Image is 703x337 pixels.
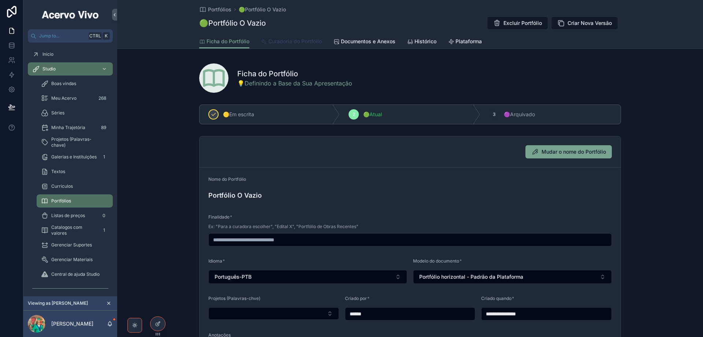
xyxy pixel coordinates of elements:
[41,9,100,21] img: App logo
[51,320,93,327] p: [PERSON_NAME]
[37,253,113,266] a: Gerenciar Materiais
[37,92,113,105] a: Meu Acervo268
[455,38,482,45] span: Plataforma
[448,35,482,50] a: Plataforma
[103,33,109,39] span: K
[37,106,113,120] a: Séries
[199,35,249,49] a: Ficha do Portfólio
[237,79,352,88] a: 💡Definindo a Base da Sua Apresentação
[37,121,113,134] a: Minha Trajetória89
[208,224,358,230] span: Ex: "Para a curadora escolher", "Edital X", "Portfólio de Obras Recentes"
[99,123,108,132] div: 89
[37,224,113,237] a: Catalogos com valores1
[487,17,548,30] button: Excluir Portfólio
[413,258,459,264] span: Modelo do documento
[100,153,108,161] div: 1
[37,165,113,178] a: Textos
[363,111,382,118] span: 🟢Atual
[215,273,252,281] span: Português-PTB
[28,29,113,43] button: Jump to...CtrlK
[51,242,92,248] span: Gerenciar Suportes
[39,33,86,39] span: Jump to...
[199,18,266,28] h1: 🟢Portfólio O Vazio
[51,110,64,116] span: Séries
[28,48,113,61] a: Início
[208,258,222,264] span: Idioma
[51,169,65,175] span: Textos
[208,296,260,301] span: Projetos (Palavras-chve)
[51,198,71,204] span: Portfólios
[568,19,612,27] span: Criar Nova Versão
[208,6,231,13] span: Portfólios
[37,180,113,193] a: Curriculos
[481,296,512,301] span: Criado quando
[37,136,113,149] a: Projetos (Palavras-chave)
[413,270,612,284] button: Select Button
[345,296,367,301] span: Criado por
[208,270,407,284] button: Select Button
[51,271,100,277] span: Central de ajuda Studio
[37,268,113,281] a: Central de ajuda Studio
[37,150,113,164] a: Galerias e Instituições1
[542,148,606,155] span: Mudar o nome do Portfólio
[51,154,97,160] span: Galerias e Instituições
[493,111,495,117] span: 3
[28,300,88,306] span: Viewing as [PERSON_NAME]
[42,66,56,72] span: Studio
[268,38,322,45] span: Curadoria do Portfólio
[51,183,73,189] span: Curriculos
[96,94,108,103] div: 268
[51,257,93,263] span: Gerenciar Materiais
[207,38,249,45] span: Ficha do Portfólio
[100,211,108,220] div: 0
[42,51,53,57] span: Início
[51,136,105,148] span: Projetos (Palavras-chave)
[23,43,117,296] div: scrollable content
[89,32,102,40] span: Ctrl
[208,190,612,200] h4: Portfólio O Vazio
[51,213,85,219] span: Listas de preços
[341,38,395,45] span: Documentos e Anexos
[37,238,113,252] a: Gerenciar Suportes
[37,194,113,208] a: Portfólios
[551,17,618,30] button: Criar Nova Versão
[51,125,85,131] span: Minha Trajetória
[208,307,339,320] button: Select Button
[51,95,77,101] span: Meu Acervo
[353,111,355,117] span: 2
[51,81,76,87] span: Boas vindas
[504,111,535,118] span: 🟣Arquivado
[37,209,113,222] a: Listas de preços0
[261,35,322,50] a: Curadoria do Portfólio
[208,214,230,220] span: Finalidade
[37,77,113,90] a: Boas vindas
[525,145,612,158] button: Mudar o nome do Portfólio
[51,224,97,236] span: Catalogos com valores
[100,226,108,235] div: 1
[237,69,352,79] h1: Ficha do Portfólio
[334,35,395,50] a: Documentos e Anexos
[407,35,436,50] a: Histórico
[199,6,231,13] a: Portfólios
[223,111,254,118] span: 🟡Em escrita
[28,62,113,76] a: Studio
[419,273,523,281] span: Portfólio horizontal - Padrão da Plataforma
[208,176,246,182] span: Nome do Portfólio
[414,38,436,45] span: Histórico
[503,19,542,27] span: Excluir Portfólio
[239,6,286,13] a: 🟢Portfólio O Vazio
